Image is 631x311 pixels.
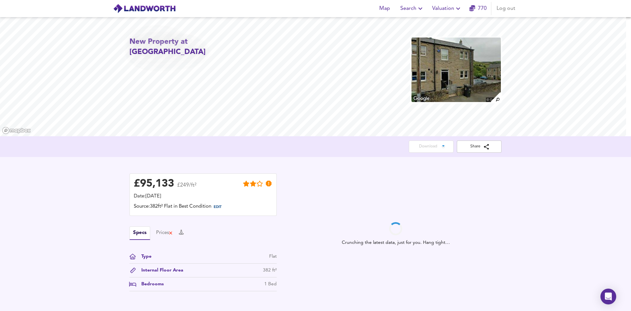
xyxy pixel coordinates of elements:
[497,4,515,13] span: Log out
[374,2,395,15] button: Map
[134,193,272,200] div: Date: [DATE]
[467,2,488,15] button: 770
[462,143,496,150] span: Share
[156,229,173,237] button: Prices
[129,226,150,240] button: Specs
[263,267,277,274] div: 382 ft²
[264,281,277,288] div: 1 Bed
[400,4,424,13] span: Search
[113,4,176,13] img: logo
[490,91,502,103] img: search
[129,37,248,58] h2: New Property at [GEOGRAPHIC_DATA]
[134,179,174,189] div: £ 95,133
[342,235,450,246] span: Crunching the latest data, just for you. Hang tight…
[469,4,487,13] a: 770
[269,253,277,260] div: Flat
[398,2,427,15] button: Search
[134,203,272,212] div: Source: 382ft² Flat in Best Condition
[136,253,152,260] div: Type
[600,289,616,304] div: Open Intercom Messenger
[411,37,502,103] img: property
[377,4,392,13] span: Map
[214,205,222,209] span: EDIT
[136,281,164,288] div: Bedrooms
[432,4,462,13] span: Valuation
[430,2,465,15] button: Valuation
[494,2,518,15] button: Log out
[2,127,31,134] a: Mapbox homepage
[136,267,183,274] div: Internal Floor Area
[177,183,197,192] span: £249/ft²
[457,141,502,153] button: Share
